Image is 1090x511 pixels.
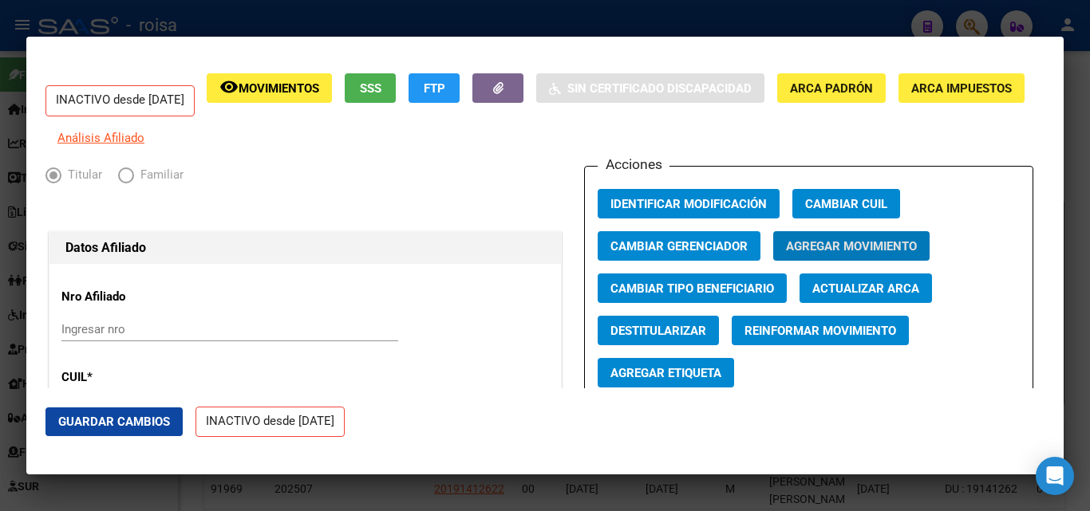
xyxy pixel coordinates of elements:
p: Nro Afiliado [61,288,207,306]
button: Guardar Cambios [45,407,183,436]
span: Sin Certificado Discapacidad [567,81,752,96]
span: SSS [360,81,381,96]
span: Titular [61,166,102,184]
span: ARCA Impuestos [911,81,1012,96]
h1: Datos Afiliado [65,238,545,257]
span: Movimientos [239,81,319,96]
button: Movimientos [207,73,332,103]
span: Guardar Cambios [58,415,170,429]
button: Agregar Etiqueta [598,358,734,387]
button: Cambiar Tipo Beneficiario [598,273,787,303]
button: Destitularizar [598,316,719,345]
mat-radio-group: Elija una opción [45,171,199,186]
button: ARCA Padrón [777,73,886,103]
button: ARCA Impuestos [898,73,1025,103]
span: Actualizar ARCA [812,281,919,296]
p: INACTIVO desde [DATE] [45,85,195,116]
p: CUIL [61,368,207,387]
button: FTP [409,73,460,103]
button: Actualizar ARCA [800,273,932,303]
button: Cambiar Gerenciador [598,231,760,261]
span: Identificar Modificación [610,197,767,211]
h3: Acciones [598,154,669,175]
span: Análisis Afiliado [57,131,144,145]
span: Reinformar Movimiento [744,324,896,338]
button: SSS [345,73,396,103]
span: Cambiar Gerenciador [610,239,748,254]
button: Reinformar Movimiento [732,316,909,345]
span: Agregar Movimiento [786,239,917,254]
mat-icon: remove_red_eye [219,77,239,96]
div: Open Intercom Messenger [1036,457,1074,495]
span: Destitularizar [610,324,706,338]
span: Agregar Etiqueta [610,366,721,380]
span: Familiar [134,166,184,184]
button: Cambiar CUIL [792,189,900,218]
span: Cambiar CUIL [805,197,887,211]
p: INACTIVO desde [DATE] [195,407,345,438]
span: ARCA Padrón [790,81,873,96]
span: FTP [424,81,445,96]
button: Agregar Movimiento [773,231,930,261]
span: Cambiar Tipo Beneficiario [610,281,774,296]
button: Sin Certificado Discapacidad [536,73,764,103]
button: Identificar Modificación [598,189,780,218]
